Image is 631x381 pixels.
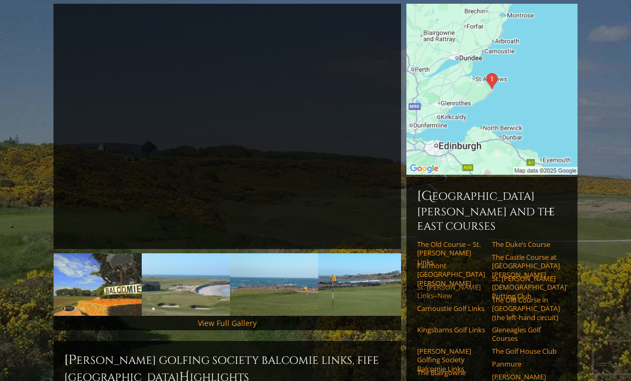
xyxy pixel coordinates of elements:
a: The Old Course – St. [PERSON_NAME] Links [417,240,485,266]
a: [PERSON_NAME] [492,372,560,381]
a: The Golf House Club [492,347,560,355]
a: Gleneagles Golf Courses [492,325,560,343]
a: Carnoustie Golf Links [417,304,485,313]
a: St. [PERSON_NAME] [DEMOGRAPHIC_DATA]’ Putting Club [492,274,560,300]
a: Panmure [492,360,560,368]
a: St. [PERSON_NAME] Links–New [417,283,485,300]
a: Kingsbarns Golf Links [417,325,485,334]
a: Fairmont [GEOGRAPHIC_DATA][PERSON_NAME] [417,261,485,287]
a: The Castle Course at [GEOGRAPHIC_DATA][PERSON_NAME] [492,253,560,279]
a: The Blairgowrie [417,368,485,377]
a: View Full Gallery [198,318,257,328]
a: The Duke’s Course [492,240,560,248]
h6: [GEOGRAPHIC_DATA][PERSON_NAME] and the East Courses [417,188,567,234]
a: The Old Course in [GEOGRAPHIC_DATA] (the left-hand circuit) [492,296,560,322]
img: Google Map of Balcomie Clubhouse, Anstruther, Fife KY10 3XN, United Kingdom [406,4,578,175]
a: [PERSON_NAME] Golfing Society Balcomie Links [417,347,485,373]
